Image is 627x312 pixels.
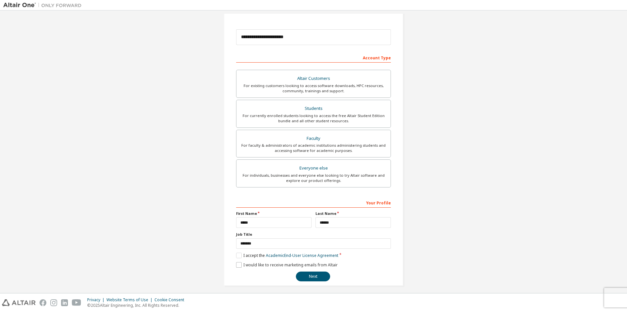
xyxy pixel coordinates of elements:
label: Job Title [236,232,391,237]
div: For faculty & administrators of academic institutions administering students and accessing softwa... [240,143,387,153]
label: I would like to receive marketing emails from Altair [236,262,338,268]
div: For existing customers looking to access software downloads, HPC resources, community, trainings ... [240,83,387,94]
div: Website Terms of Use [106,297,154,303]
button: Next [296,272,330,281]
div: Altair Customers [240,74,387,83]
img: Altair One [3,2,85,8]
div: For currently enrolled students looking to access the free Altair Student Edition bundle and all ... [240,113,387,124]
img: linkedin.svg [61,299,68,306]
img: youtube.svg [72,299,81,306]
div: Account Type [236,52,391,63]
div: For individuals, businesses and everyone else looking to try Altair software and explore our prod... [240,173,387,183]
div: Privacy [87,297,106,303]
p: © 2025 Altair Engineering, Inc. All Rights Reserved. [87,303,188,308]
a: Academic End-User License Agreement [266,253,338,258]
img: instagram.svg [50,299,57,306]
img: facebook.svg [40,299,46,306]
div: Your Profile [236,197,391,208]
div: Cookie Consent [154,297,188,303]
img: altair_logo.svg [2,299,36,306]
div: Everyone else [240,164,387,173]
label: First Name [236,211,312,216]
label: I accept the [236,253,338,258]
div: Faculty [240,134,387,143]
div: Students [240,104,387,113]
label: Last Name [315,211,391,216]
